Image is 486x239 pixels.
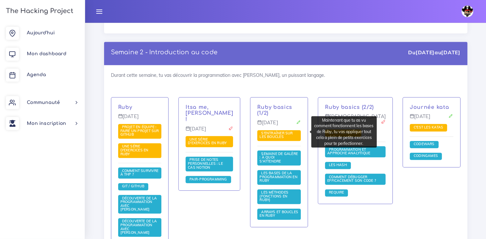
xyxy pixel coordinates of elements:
[120,184,146,189] a: Git / Github
[188,137,228,146] span: Une série d'exercices en Ruby
[461,6,473,17] img: avatar
[327,163,349,168] a: Les Hash
[327,175,378,183] a: Comment débugger efficacement son code ?
[188,158,223,170] a: Prise de notes personnelles : le cas Notion
[408,49,460,57] div: Du au
[186,105,233,123] a: Itsa me, [PERSON_NAME] !
[120,125,159,137] a: Projet en équipe : faire un projet sur Github
[327,191,346,195] a: Require
[4,8,73,15] h3: The Hacking Project
[260,171,297,183] span: Les bases de la programmation en Ruby
[120,144,149,156] span: Une série d'exercices en Ruby
[412,125,445,130] span: C'est les katas
[260,191,288,203] a: Les méthodes (fonctions en Ruby)
[325,105,374,111] a: Ruby basics (2/2)
[412,142,436,146] span: Codewars
[260,131,293,140] span: S'entraîner sur les boucles
[27,73,46,77] span: Agenda
[327,148,372,156] a: Programmation et approche analytique
[120,169,158,177] span: Comment survivre à THP ?
[27,52,66,57] span: Mon dashboard
[325,114,386,130] p: [DEMOGRAPHIC_DATA][DATE]
[416,49,435,56] strong: [DATE]
[257,120,301,131] p: [DATE]
[120,184,146,189] span: Git / Github
[118,114,162,125] p: [DATE]
[186,127,233,137] p: [DATE]
[188,138,228,146] a: Une série d'exercices en Ruby
[410,105,453,111] p: Journée kata
[441,49,460,56] strong: [DATE]
[120,196,157,212] a: Découverte de la programmation avec [PERSON_NAME]
[260,152,298,164] a: Semaine de galère : à quoi s'attendre
[27,31,55,36] span: Aujourd'hui
[412,154,440,158] span: Codingames
[27,100,60,105] span: Communauté
[311,116,377,148] div: Maintenant que tu as vu comment fonctionnent les bases de Ruby, tu vas appliquer tout cela a plei...
[260,171,297,183] a: Les bases de la programmation en Ruby
[27,121,66,126] span: Mon inscription
[188,177,228,182] span: Pair-Programming
[120,145,149,157] a: Une série d'exercices en Ruby
[188,178,228,182] a: Pair-Programming
[120,219,157,235] span: Découverte de la programmation avec [PERSON_NAME]
[111,49,217,56] a: Semaine 2 - Introduction au code
[120,219,157,235] a: Découverte de la programmation avec [PERSON_NAME]
[260,131,293,140] a: S'entraîner sur les boucles
[120,169,158,178] a: Comment survivre à THP ?
[257,105,292,117] a: Ruby basics (1/2)
[410,114,453,125] p: [DATE]
[260,210,298,218] a: Arrays et boucles en Ruby
[118,105,132,111] a: Ruby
